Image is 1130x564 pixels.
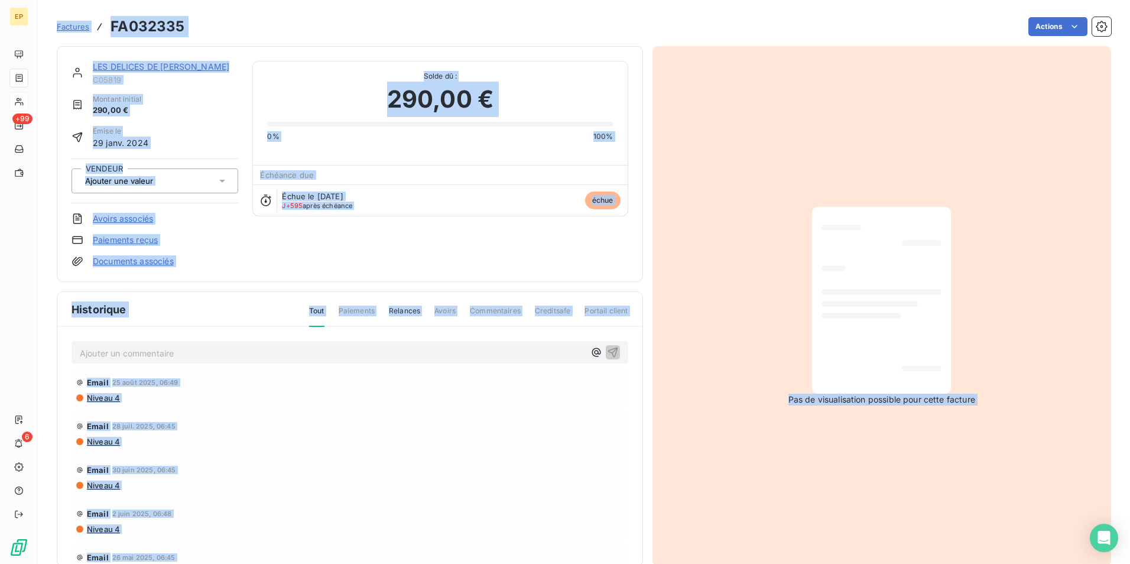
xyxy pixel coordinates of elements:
[788,394,975,406] span: Pas de visualisation possible pour cette facture
[282,192,343,201] span: Échue le [DATE]
[112,554,176,561] span: 26 mai 2025, 06:45
[86,437,120,446] span: Niveau 4
[309,306,324,327] span: Tout
[585,306,628,326] span: Portail client
[93,105,141,116] span: 290,00 €
[9,7,28,26] div: EP
[87,509,109,518] span: Email
[535,306,571,326] span: Creditsafe
[387,82,493,117] span: 290,00 €
[93,94,141,105] span: Montant initial
[282,202,352,209] span: après échéance
[87,465,109,475] span: Email
[93,61,229,72] a: LES DELICES DE [PERSON_NAME]
[93,137,148,149] span: 29 janv. 2024
[434,306,456,326] span: Avoirs
[470,306,521,326] span: Commentaires
[93,213,153,225] a: Avoirs associés
[12,114,33,124] span: +99
[1090,524,1118,552] div: Open Intercom Messenger
[72,302,126,317] span: Historique
[93,126,148,137] span: Émise le
[339,306,375,326] span: Paiements
[585,192,621,209] span: échue
[93,255,174,267] a: Documents associés
[389,306,420,326] span: Relances
[9,538,28,557] img: Logo LeanPay
[87,422,109,431] span: Email
[86,481,120,490] span: Niveau 4
[282,202,303,210] span: J+595
[93,75,238,85] span: C05819
[86,393,120,403] span: Niveau 4
[87,378,109,387] span: Email
[84,176,203,186] input: Ajouter une valeur
[260,170,314,180] span: Échéance due
[112,423,176,430] span: 28 juil. 2025, 06:45
[86,524,120,534] span: Niveau 4
[112,466,176,474] span: 30 juin 2025, 06:45
[87,553,109,562] span: Email
[112,510,172,517] span: 2 juin 2025, 06:48
[22,432,33,442] span: 6
[593,131,613,142] span: 100%
[112,379,178,386] span: 25 août 2025, 06:49
[57,21,89,33] a: Factures
[57,22,89,31] span: Factures
[93,234,158,246] a: Paiements reçus
[111,16,184,37] h3: FA032335
[1028,17,1087,36] button: Actions
[267,131,279,142] span: 0%
[267,71,613,82] span: Solde dû :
